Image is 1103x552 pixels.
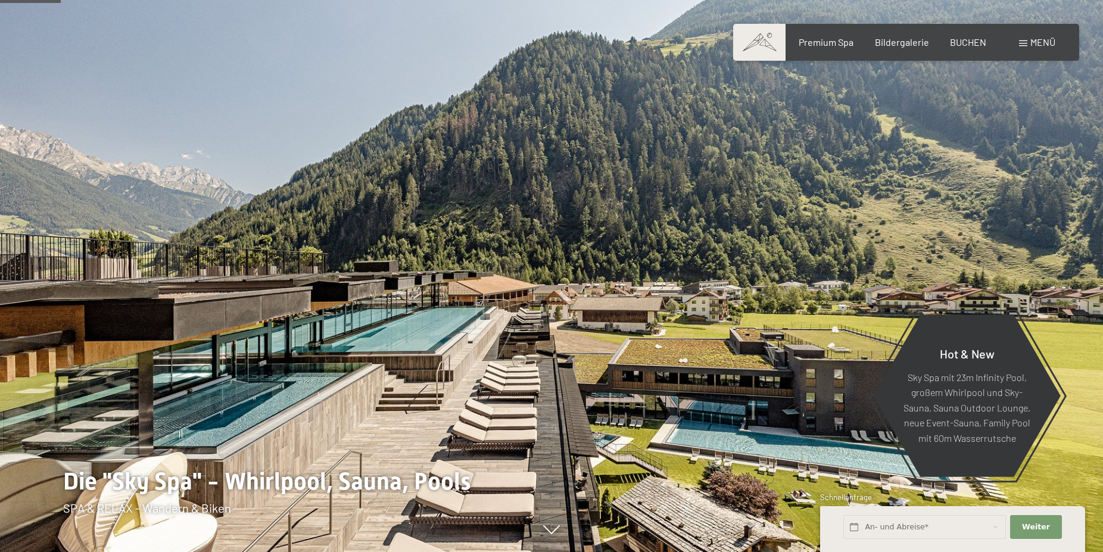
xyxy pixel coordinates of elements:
[940,346,995,360] span: Hot & New
[1030,36,1055,48] span: Menü
[1010,515,1061,539] button: Weiter
[820,492,872,502] span: Schnellanfrage
[1022,522,1050,532] span: Weiter
[799,36,853,48] a: Premium Spa
[875,36,929,48] a: Bildergalerie
[902,369,1032,445] p: Sky Spa mit 23m Infinity Pool, großem Whirlpool und Sky-Sauna, Sauna Outdoor Lounge, neue Event-S...
[873,314,1061,478] a: Hot & New Sky Spa mit 23m Infinity Pool, großem Whirlpool und Sky-Sauna, Sauna Outdoor Lounge, ne...
[950,36,986,48] a: BUCHEN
